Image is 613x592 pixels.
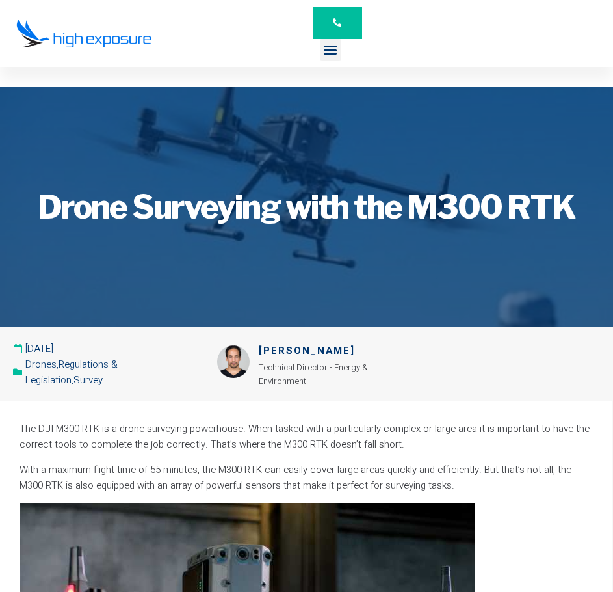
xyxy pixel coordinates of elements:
[16,19,151,48] img: Final-Logo copy
[73,373,103,387] a: Survey
[217,345,250,378] img: Picture of Michael Picco
[320,39,341,61] div: Menu Toggle
[25,357,118,387] span: , ,
[25,342,53,356] time: [DATE]
[20,421,593,452] p: The DJI M300 RTK is a drone surveying powerhouse. When tasked with a particularly complex or larg...
[25,357,57,371] a: Drones
[13,341,53,357] a: [DATE]
[259,343,383,358] h6: [PERSON_NAME]
[20,462,593,493] p: With a maximum flight time of 55 minutes, the M300 RTK can easily cover large areas quickly and e...
[259,361,383,388] p: Technical Director - Energy & Environment
[25,357,118,387] a: Regulations & Legislation
[7,191,606,223] h1: Drone Surveying with the M300 RTK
